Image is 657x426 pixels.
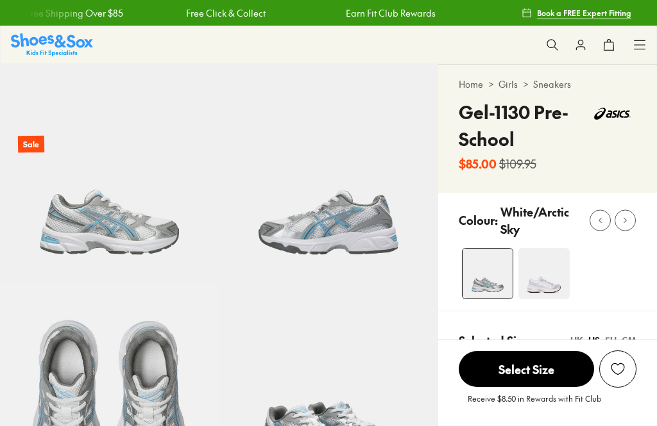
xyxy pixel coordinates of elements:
[537,7,631,19] span: Book a FREE Expert Fitting
[522,1,631,24] a: Book a FREE Expert Fitting
[11,33,93,56] a: Shoes & Sox
[459,211,498,229] p: Colour:
[499,155,536,172] s: $109.95
[499,78,518,91] a: Girls
[605,334,617,347] div: EU
[459,155,497,172] b: $85.00
[622,334,636,347] div: CM
[588,334,600,347] div: US
[459,99,588,152] h4: Gel-1130 Pre-School
[588,99,636,129] img: Vendor logo
[463,249,513,299] img: 4-522514_1
[459,350,594,388] button: Select Size
[570,334,583,347] div: UK
[11,33,93,56] img: SNS_Logo_Responsive.svg
[518,248,570,299] img: 4-552249_1
[18,136,44,153] p: Sale
[468,393,601,416] p: Receive $8.50 in Rewards with Fit Club
[219,64,438,283] img: 5-522515_1
[459,78,483,91] a: Home
[459,78,636,91] div: > >
[459,351,594,387] span: Select Size
[533,78,571,91] a: Sneakers
[459,332,532,349] p: Selected Size:
[500,203,580,238] p: White/Arctic Sky
[599,350,636,388] button: Add to Wishlist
